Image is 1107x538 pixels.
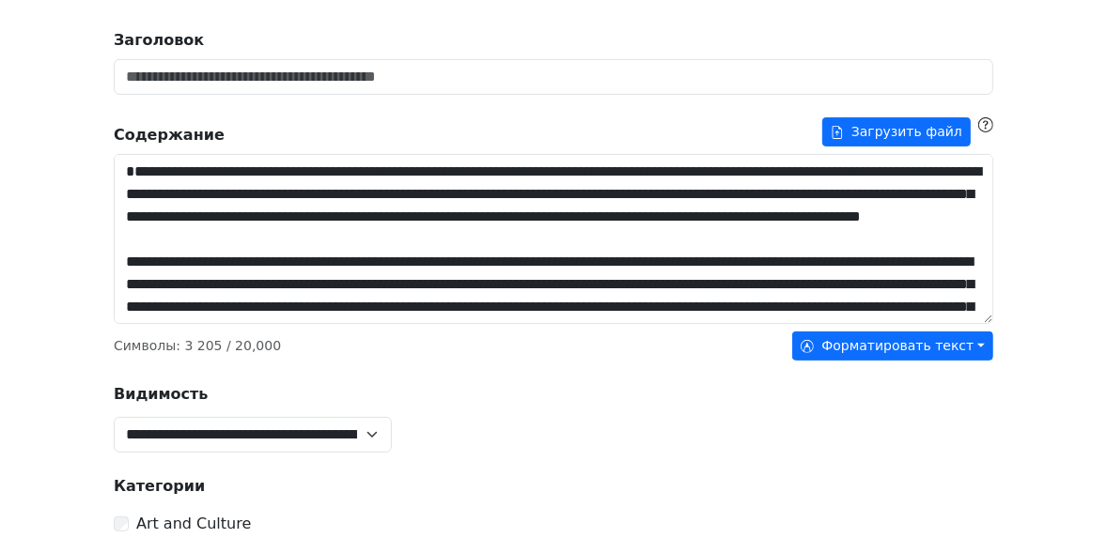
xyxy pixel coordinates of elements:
[114,31,204,49] strong: Заголовок
[822,117,971,146] button: Содержание
[114,124,225,146] strong: Содержание
[114,336,281,356] p: Символы : / 20,000
[792,331,993,361] button: Форматировать текст
[114,477,205,495] strong: Категории
[114,385,208,403] strong: Видимость
[184,338,222,353] span: 3 205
